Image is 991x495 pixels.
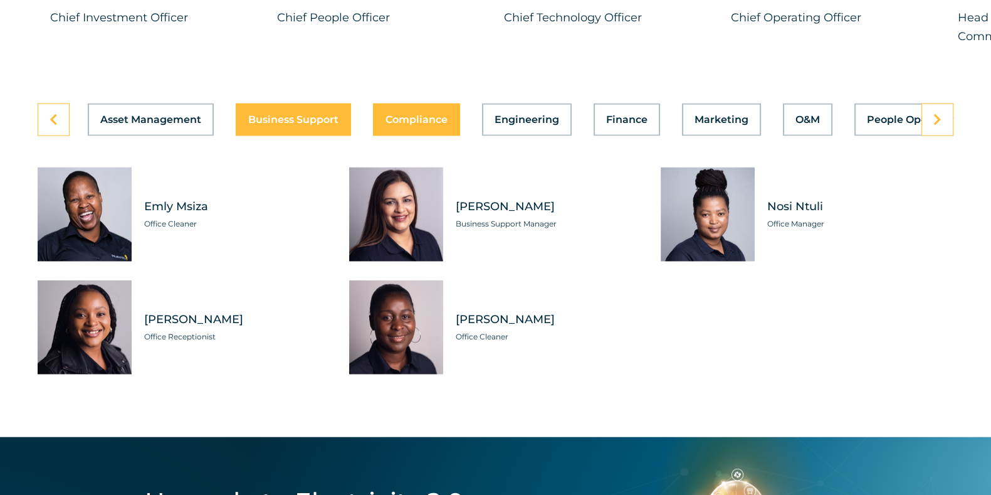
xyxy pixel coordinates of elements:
span: Business Support [248,115,338,125]
span: [PERSON_NAME] [144,312,330,327]
span: Finance [606,115,648,125]
span: Engineering [495,115,559,125]
p: Chief Operating Officer [731,8,939,27]
span: O&M [795,115,820,125]
span: Compliance [385,115,448,125]
span: Office Cleaner [144,218,330,230]
p: Chief Investment Officer [50,8,258,27]
span: Asset Management [100,115,201,125]
span: [PERSON_NAME] [456,199,642,215]
span: Office Receptionist [144,331,330,343]
span: Nosi Ntuli [767,199,953,215]
span: Office Manager [767,218,953,230]
span: Business Support Manager [456,218,642,230]
span: Office Cleaner [456,331,642,343]
div: Tabs. Open items with Enter or Space, close with Escape and navigate using the Arrow keys. [38,104,953,375]
span: Marketing [695,115,748,125]
span: [PERSON_NAME] [456,312,642,327]
span: People Operations [867,115,963,125]
p: Chief People Officer [277,8,485,27]
span: Emly Msiza [144,199,330,215]
p: Chief Technology Officer [504,8,712,27]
